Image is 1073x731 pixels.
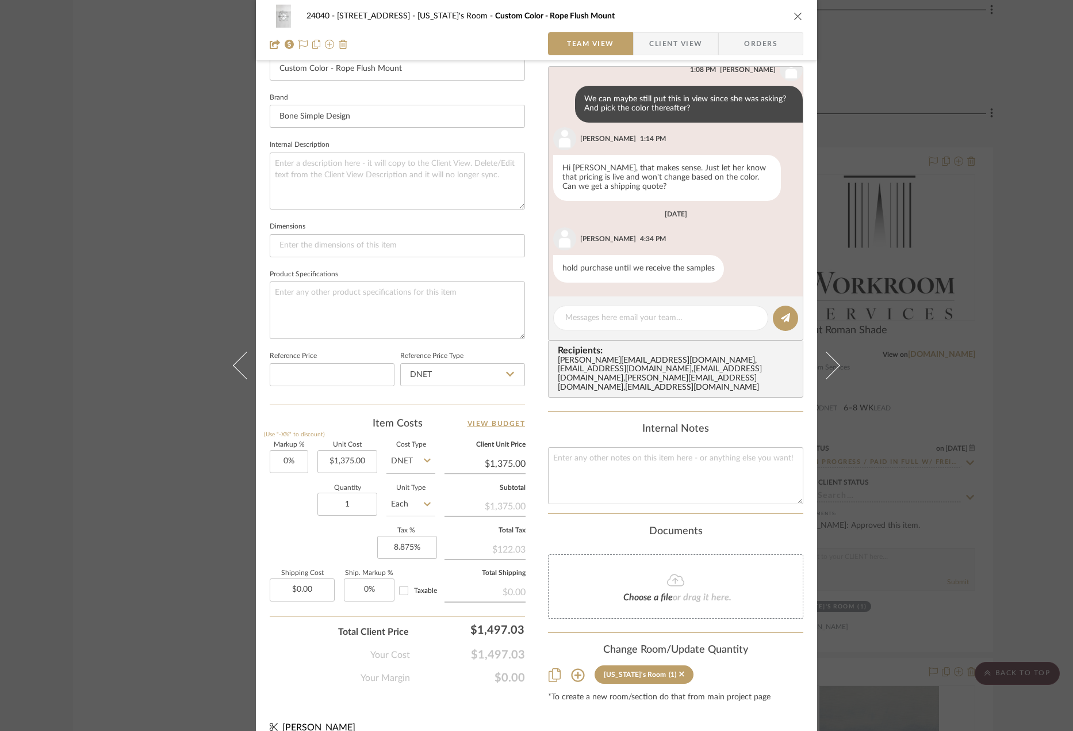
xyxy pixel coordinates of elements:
label: Subtotal [444,485,526,491]
input: Enter Brand [270,105,525,128]
span: Your Cost [370,648,410,662]
div: Hi [PERSON_NAME], that makes sense. Just let her know that pricing is live and won't change based... [553,155,781,201]
div: 1:14 PM [640,134,666,144]
div: [PERSON_NAME] [720,64,776,75]
span: Recipients: [558,345,798,356]
img: user_avatar.png [553,127,576,150]
button: close [793,11,803,21]
div: Internal Notes [548,423,803,436]
img: user_avatar.png [780,58,803,81]
div: [DATE] [665,210,687,218]
div: $1,375.00 [444,495,526,516]
div: $0.00 [444,581,526,601]
label: Quantity [317,485,377,491]
div: $1,497.03 [415,618,530,641]
span: $1,497.03 [410,648,525,662]
img: Remove from project [339,40,348,49]
span: Your Margin [361,671,410,685]
label: Dimensions [270,224,305,230]
span: Total Client Price [338,625,409,639]
input: Enter Item Name [270,58,525,81]
div: We can maybe still put this in view since she was asking? And pick the color thereafter? [575,86,803,123]
div: *To create a new room/section do that from main project page [548,693,803,702]
div: [PERSON_NAME] [580,234,636,244]
span: Choose a file [623,593,673,602]
label: Client Unit Price [444,442,526,448]
span: 24040 - [STREET_ADDRESS] [306,12,417,20]
span: [US_STATE]'s Room [417,12,495,20]
div: Change Room/Update Quantity [548,644,803,657]
div: [PERSON_NAME] [580,134,636,144]
div: (1) [669,671,676,679]
span: Taxable [414,587,437,594]
label: Product Specifications [270,272,338,277]
label: Total Tax [444,528,526,534]
label: Reference Price [270,353,317,359]
label: Shipping Cost [270,570,335,576]
img: user_avatar.png [553,227,576,250]
div: Item Costs [270,417,525,431]
label: Ship. Markup % [344,570,394,576]
div: 4:34 PM [640,234,666,244]
div: $122.03 [444,538,526,559]
label: Cost Type [386,442,435,448]
label: Total Shipping [444,570,526,576]
a: View Budget [467,417,526,431]
div: 1:08 PM [690,64,716,75]
label: Reference Price Type [400,353,463,359]
label: Unit Type [386,485,435,491]
input: Enter the dimensions of this item [270,234,525,257]
div: [PERSON_NAME][EMAIL_ADDRESS][DOMAIN_NAME] , [EMAIL_ADDRESS][DOMAIN_NAME] , [EMAIL_ADDRESS][DOMAIN... [558,356,798,393]
label: Brand [270,95,288,101]
span: Orders [731,32,790,55]
div: Documents [548,526,803,538]
span: Client View [649,32,702,55]
div: hold purchase until we receive the samples [553,255,724,283]
div: [US_STATE]'s Room [604,671,666,679]
span: Custom Color - Rope Flush Mount [495,12,615,20]
label: Markup % [270,442,308,448]
label: Internal Description [270,142,329,148]
img: 244f3b80-d092-459b-a22f-13d40566ffba_48x40.jpg [270,5,297,28]
label: Tax % [377,528,435,534]
span: $0.00 [410,671,525,685]
span: Team View [567,32,614,55]
span: or drag it here. [673,593,731,602]
label: Unit Cost [317,442,377,448]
